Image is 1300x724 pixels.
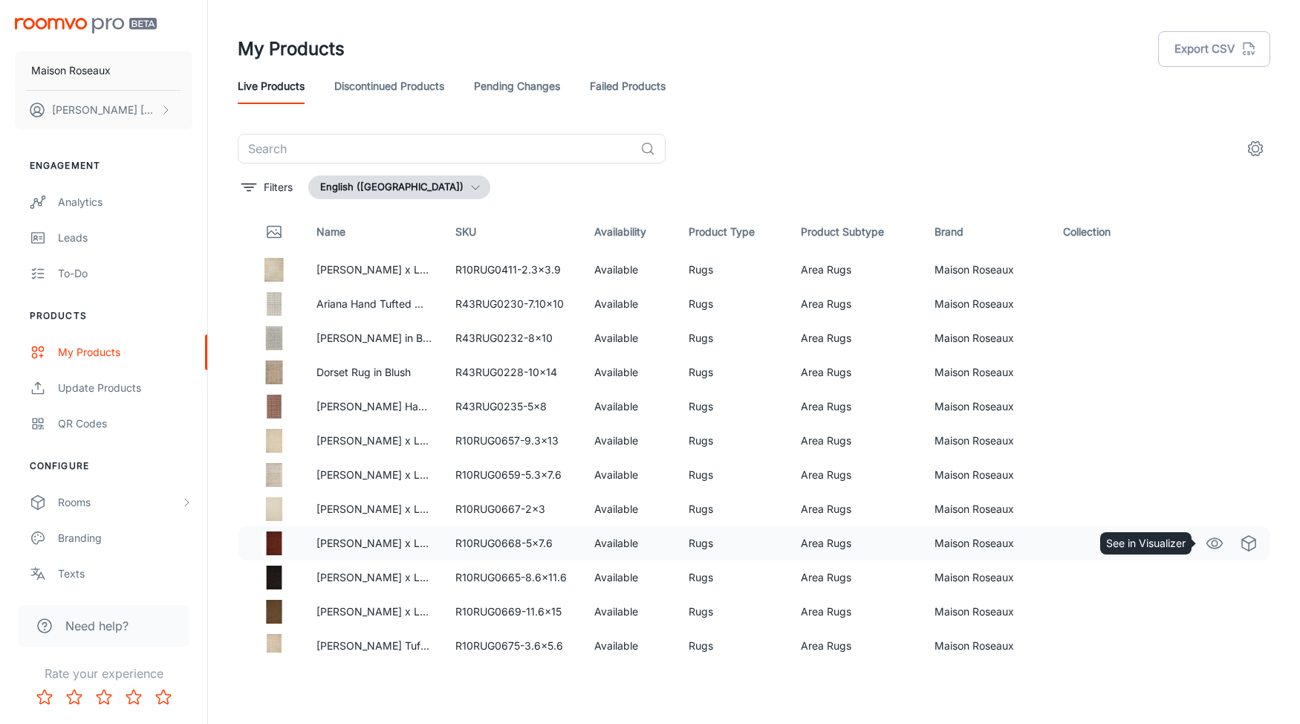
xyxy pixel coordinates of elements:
td: Available [582,287,677,321]
td: R43RUG0230-7.10x10 [443,287,582,321]
td: Area Rugs [789,287,923,321]
td: Available [582,253,677,287]
span: Need help? [65,617,129,635]
p: Ariana Hand Tufted Wool Rug in Ivory [316,296,432,312]
th: SKU [443,211,582,253]
button: filter [238,175,296,199]
p: [PERSON_NAME] x Loloi Greenwich Rug in [GEOGRAPHIC_DATA] [316,569,432,586]
td: Rugs [677,390,789,424]
button: Rate 5 star [149,682,178,712]
td: Rugs [677,526,789,560]
a: Live Products [238,68,305,104]
div: Rooms [58,494,181,511]
p: Rate your experience [12,665,195,682]
td: Area Rugs [789,321,923,355]
td: Maison Roseaux [923,629,1051,663]
td: Rugs [677,560,789,595]
div: Analytics [58,194,192,210]
td: Area Rugs [789,390,923,424]
th: Brand [923,211,1051,253]
td: Available [582,458,677,492]
td: R10RUG0669-11.6x15 [443,595,582,629]
th: Collection [1051,211,1148,253]
td: Area Rugs [789,424,923,458]
td: Available [582,424,677,458]
div: QR Codes [58,416,192,432]
p: [PERSON_NAME] x Loloi Greenwich Rug in [GEOGRAPHIC_DATA] [316,501,432,517]
td: Area Rugs [789,629,923,663]
p: Maison Roseaux [31,62,111,79]
td: Maison Roseaux [923,287,1051,321]
p: [PERSON_NAME] x Loloi Greenwich Rug in [GEOGRAPHIC_DATA] [316,535,432,552]
td: R43RUG0235-5x8 [443,390,582,424]
td: Maison Roseaux [923,560,1051,595]
td: R10RUG0657-9.3x13 [443,424,582,458]
td: Rugs [677,287,789,321]
td: Available [582,321,677,355]
td: R10RUG0659-5.3x7.6 [443,458,582,492]
a: Pending Changes [474,68,560,104]
p: [PERSON_NAME] [PERSON_NAME] [52,102,157,118]
div: Leads [58,230,192,246]
td: Area Rugs [789,526,923,560]
input: Search [238,134,634,164]
p: [PERSON_NAME] Hand Woven Wool Rug in Red [316,398,432,415]
p: [PERSON_NAME] x Loloi Bleecker Rug in Khaki/Natural [316,467,432,483]
th: Availability [582,211,677,253]
td: Available [582,390,677,424]
p: Dorset Rug in Blush [316,364,432,381]
td: Maison Roseaux [923,253,1051,287]
td: Maison Roseaux [923,492,1051,526]
td: R10RUG0411-2.3x3.9 [443,253,582,287]
td: Maison Roseaux [923,321,1051,355]
td: Maison Roseaux [923,355,1051,390]
div: My Products [58,344,192,361]
td: Maison Roseaux [923,458,1051,492]
td: Rugs [677,424,789,458]
td: Rugs [677,492,789,526]
td: Area Rugs [789,458,923,492]
td: Available [582,526,677,560]
td: Rugs [677,595,789,629]
td: Available [582,492,677,526]
div: To-do [58,265,192,282]
td: R43RUG0232-8x10 [443,321,582,355]
button: Export CSV [1158,31,1270,67]
button: Rate 2 star [59,682,89,712]
td: Maison Roseaux [923,595,1051,629]
td: Available [582,560,677,595]
svg: Thumbnail [265,223,283,241]
td: Rugs [677,253,789,287]
th: Product Type [677,211,789,253]
td: Available [582,629,677,663]
button: Rate 1 star [30,682,59,712]
td: Area Rugs [789,355,923,390]
td: Maison Roseaux [923,424,1051,458]
button: Rate 3 star [89,682,119,712]
h1: My Products [238,36,345,62]
a: Failed Products [590,68,666,104]
div: Texts [58,566,192,582]
td: R10RUG0667-2x3 [443,492,582,526]
th: Product Subtype [789,211,923,253]
div: Update Products [58,380,192,396]
td: Area Rugs [789,560,923,595]
p: [PERSON_NAME] Tufted Wool Rug in Oatmeal/Multi [316,638,432,654]
td: Maison Roseaux [923,390,1051,424]
a: See in Virtual Samples [1236,531,1261,556]
th: Name [305,211,443,253]
td: Rugs [677,458,789,492]
td: Rugs [677,321,789,355]
button: English ([GEOGRAPHIC_DATA]) [308,175,490,199]
button: settings [1241,134,1270,164]
button: Maison Roseaux [15,51,192,90]
td: Area Rugs [789,492,923,526]
a: See in Visualizer [1202,531,1227,556]
td: R10RUG0668-5x7.6 [443,526,582,560]
td: Available [582,595,677,629]
button: Rate 4 star [119,682,149,712]
td: R43RUG0228-10x14 [443,355,582,390]
td: Rugs [677,629,789,663]
p: [PERSON_NAME] x Loloi Rocky Rug In Natural/Sand [316,262,432,278]
td: Available [582,355,677,390]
